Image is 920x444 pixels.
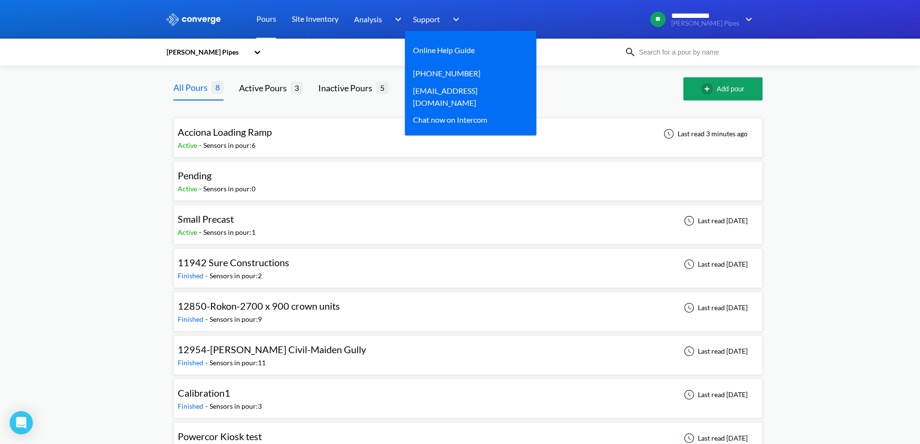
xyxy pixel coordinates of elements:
[679,432,750,444] div: Last read [DATE]
[173,390,763,398] a: Calibration1Finished-Sensors in pour:3Last read [DATE]
[178,300,340,312] span: 12850-Rokon-2700 x 900 crown units
[239,81,291,95] div: Active Pours
[199,228,203,236] span: -
[178,213,234,225] span: Small Precast
[679,302,750,314] div: Last read [DATE]
[210,271,262,281] div: Sensors in pour: 2
[178,185,199,193] span: Active
[413,67,481,79] a: [PHONE_NUMBER]
[636,47,753,57] input: Search for a pour by name
[679,258,750,270] div: Last read [DATE]
[679,345,750,357] div: Last read [DATE]
[210,358,266,368] div: Sensors in pour: 11
[388,14,404,25] img: downArrow.svg
[212,81,224,93] span: 8
[205,402,210,410] span: -
[199,141,203,149] span: -
[413,44,475,56] a: Online Help Guide
[210,401,262,412] div: Sensors in pour: 3
[173,172,763,181] a: PendingActive-Sensors in pour:0
[178,170,212,181] span: Pending
[203,140,255,151] div: Sensors in pour: 6
[203,227,255,238] div: Sensors in pour: 1
[739,14,755,25] img: downArrow.svg
[173,433,763,442] a: Powercor Kiosk testFinished-Sensors in pour:1Last read [DATE]
[173,259,763,268] a: 11942 Sure ConstructionsFinished-Sensors in pour:2Last read [DATE]
[205,358,210,367] span: -
[173,81,212,94] div: All Pours
[679,389,750,401] div: Last read [DATE]
[205,315,210,323] span: -
[178,257,289,268] span: 11942 Sure Constructions
[178,126,272,138] span: Acciona Loading Ramp
[178,402,205,410] span: Finished
[413,85,521,109] a: [EMAIL_ADDRESS][DOMAIN_NAME]
[166,13,222,26] img: logo_ewhite.svg
[413,114,487,126] div: Chat now on Intercom
[178,358,205,367] span: Finished
[178,344,366,355] span: 12954-[PERSON_NAME] Civil-Maiden Gully
[671,20,739,27] span: [PERSON_NAME] Pipes
[624,46,636,58] img: icon-search.svg
[178,272,205,280] span: Finished
[178,430,262,442] span: Powercor Kiosk test
[173,346,763,355] a: 12954-[PERSON_NAME] Civil-Maiden GullyFinished-Sensors in pour:11Last read [DATE]
[203,184,255,194] div: Sensors in pour: 0
[413,13,440,25] span: Support
[683,77,763,100] button: Add pour
[10,411,33,434] div: Open Intercom Messenger
[679,215,750,227] div: Last read [DATE]
[210,314,262,325] div: Sensors in pour: 9
[178,387,230,399] span: Calibration1
[376,82,388,94] span: 5
[166,47,249,57] div: [PERSON_NAME] Pipes
[173,216,763,224] a: Small PrecastActive-Sensors in pour:1Last read [DATE]
[701,83,717,95] img: add-circle-outline.svg
[178,141,199,149] span: Active
[178,228,199,236] span: Active
[173,303,763,311] a: 12850-Rokon-2700 x 900 crown unitsFinished-Sensors in pour:9Last read [DATE]
[291,82,303,94] span: 3
[318,81,376,95] div: Inactive Pours
[173,129,763,137] a: Acciona Loading RampActive-Sensors in pour:6Last read 3 minutes ago
[658,128,750,140] div: Last read 3 minutes ago
[447,14,462,25] img: downArrow.svg
[205,272,210,280] span: -
[178,315,205,323] span: Finished
[199,185,203,193] span: -
[354,13,382,25] span: Analysis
